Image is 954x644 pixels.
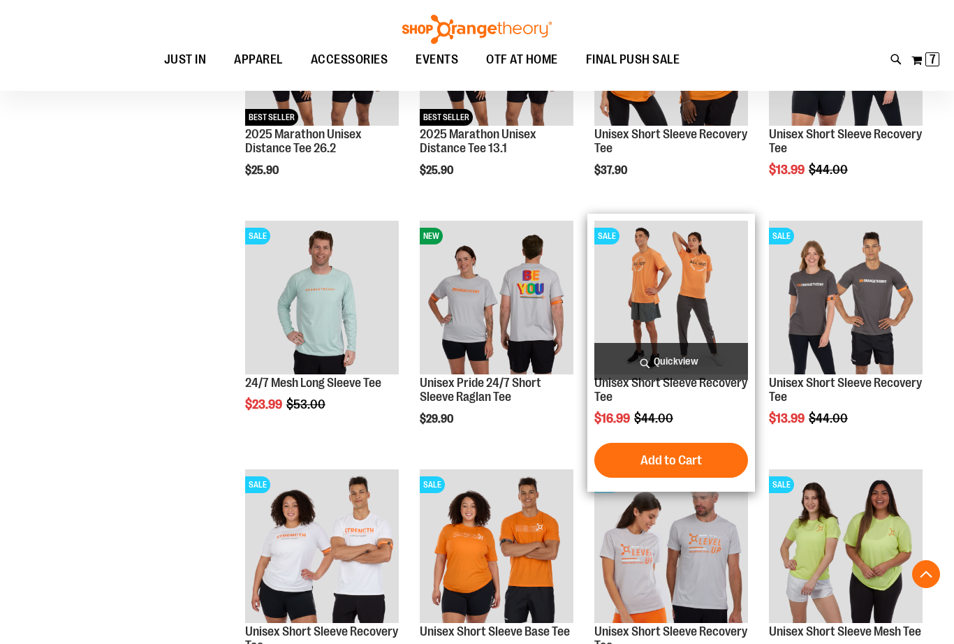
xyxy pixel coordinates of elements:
a: EVENTS [402,44,472,76]
span: $16.99 [594,411,632,425]
span: APPAREL [234,44,283,75]
a: Unisex Short Sleeve Mesh Tee [769,624,921,638]
span: $53.00 [286,397,328,411]
span: $25.90 [420,164,455,177]
span: $37.90 [594,164,629,177]
span: SALE [420,476,445,493]
span: $23.99 [245,397,284,411]
a: Unisex Short Sleeve Recovery Tee [769,376,922,404]
span: BEST SELLER [245,109,298,126]
a: APPAREL [220,44,297,75]
span: OTF AT HOME [486,44,558,75]
a: Product image for Unisex Short Sleeve Recovery TeeSALE [245,469,399,625]
a: Unisex Short Sleeve Recovery Tee [769,127,922,155]
span: $13.99 [769,411,807,425]
img: Unisex Pride 24/7 Short Sleeve Raglan Tee [420,221,573,374]
a: Product image for Unisex Short Sleeve Recovery TeeSALE [594,469,748,625]
a: Unisex Short Sleeve Recovery Tee [594,376,747,404]
div: product [413,214,580,461]
a: ACCESSORIES [297,44,402,76]
a: Unisex Short Sleeve Recovery Tee primary imageSALE [594,221,748,376]
span: SALE [245,228,270,244]
span: $44.00 [809,163,850,177]
span: BEST SELLER [420,109,473,126]
span: EVENTS [416,44,458,75]
span: SALE [769,476,794,493]
span: $44.00 [809,411,850,425]
span: SALE [594,228,619,244]
span: SALE [769,228,794,244]
span: NEW [420,228,443,244]
a: FINAL PUSH SALE [572,44,694,76]
a: 2025 Marathon Unisex Distance Tee 26.2 [245,127,362,155]
span: ACCESSORIES [311,44,388,75]
a: JUST IN [150,44,221,76]
div: product [587,214,755,492]
span: JUST IN [164,44,207,75]
a: Unisex Short Sleeve Recovery Tee [594,127,747,155]
span: $25.90 [245,164,281,177]
a: Product image for Unisex Short Sleeve Mesh TeeSALE [769,469,923,625]
img: Product image for Unisex Short Sleeve Recovery Tee [769,221,923,374]
span: SALE [245,476,270,493]
span: $44.00 [634,411,675,425]
img: Product image for Unisex Short Sleeve Base Tee [420,469,573,623]
a: Product image for Unisex Short Sleeve Recovery TeeSALE [769,221,923,376]
button: Add to Cart [594,443,748,478]
span: Add to Cart [640,453,702,468]
span: $13.99 [769,163,807,177]
a: Unisex Pride 24/7 Short Sleeve Raglan Tee [420,376,541,404]
span: 7 [930,52,936,66]
a: Quickview [594,343,748,380]
img: Unisex Short Sleeve Recovery Tee primary image [594,221,748,374]
img: Product image for Unisex Short Sleeve Recovery Tee [594,469,748,623]
span: FINAL PUSH SALE [586,44,680,75]
img: Main Image of 1457095 [245,221,399,374]
a: Unisex Pride 24/7 Short Sleeve Raglan TeeNEW [420,221,573,376]
span: $29.90 [420,413,455,425]
div: product [762,214,930,461]
a: Product image for Unisex Short Sleeve Base TeeSALE [420,469,573,625]
a: 2025 Marathon Unisex Distance Tee 13.1 [420,127,536,155]
a: OTF AT HOME [472,44,572,76]
a: Unisex Short Sleeve Base Tee [420,624,570,638]
a: 24/7 Mesh Long Sleeve Tee [245,376,381,390]
img: Shop Orangetheory [400,15,554,44]
a: Main Image of 1457095SALE [245,221,399,376]
img: Product image for Unisex Short Sleeve Mesh Tee [769,469,923,623]
button: Back To Top [912,560,940,588]
div: product [238,214,406,447]
img: Product image for Unisex Short Sleeve Recovery Tee [245,469,399,623]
